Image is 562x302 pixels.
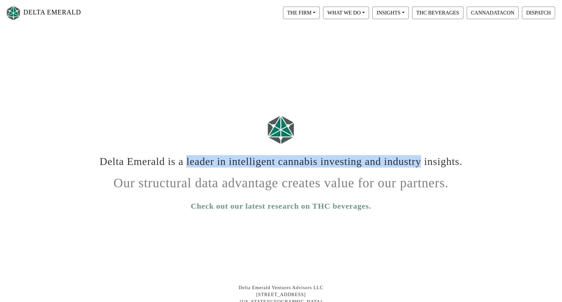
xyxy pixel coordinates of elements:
a: Check out our latest research on THC beverages. [191,200,371,212]
button: CANNADATACON [467,7,519,19]
a: DISPATCH [520,10,557,15]
button: WHAT WE DO [323,7,369,19]
button: INSIGHTS [372,7,409,19]
a: CANNADATACON [465,10,520,15]
a: THC BEVERAGES [410,10,465,15]
a: DELTA EMERALD [5,3,81,23]
img: Logo [265,112,297,147]
img: Logo [5,4,22,22]
h1: Our structural data advantage creates value for our partners. [99,170,463,191]
button: THC BEVERAGES [412,7,463,19]
button: DISPATCH [522,7,555,19]
h1: Delta Emerald is a leader in intelligent cannabis investing and industry insights. [99,150,463,168]
button: THE FIRM [283,7,320,19]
